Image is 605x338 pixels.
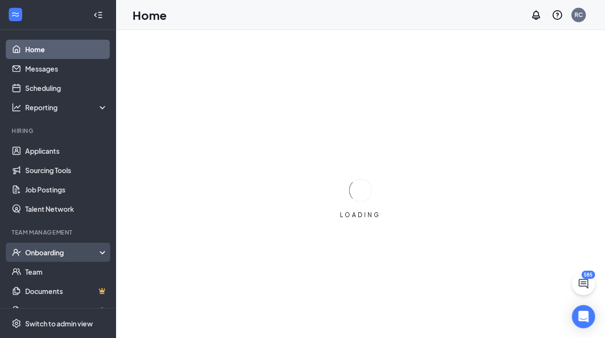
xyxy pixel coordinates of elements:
[133,7,167,23] h1: Home
[25,161,108,180] a: Sourcing Tools
[25,78,108,98] a: Scheduling
[25,141,108,161] a: Applicants
[12,127,106,135] div: Hiring
[25,319,93,328] div: Switch to admin view
[11,10,20,19] svg: WorkstreamLogo
[531,9,542,21] svg: Notifications
[12,228,106,236] div: Team Management
[337,211,385,219] div: LOADING
[25,248,100,257] div: Onboarding
[25,301,108,320] a: SurveysCrown
[25,199,108,219] a: Talent Network
[25,281,108,301] a: DocumentsCrown
[578,278,590,290] svg: ChatActive
[552,9,563,21] svg: QuestionInfo
[25,103,108,112] div: Reporting
[572,305,595,328] div: Open Intercom Messenger
[575,11,583,19] div: RC
[12,319,21,328] svg: Settings
[25,180,108,199] a: Job Postings
[572,272,595,295] button: ChatActive
[93,10,103,20] svg: Collapse
[25,262,108,281] a: Team
[25,40,108,59] a: Home
[12,103,21,112] svg: Analysis
[25,59,108,78] a: Messages
[12,248,21,257] svg: UserCheck
[582,271,595,279] div: 585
